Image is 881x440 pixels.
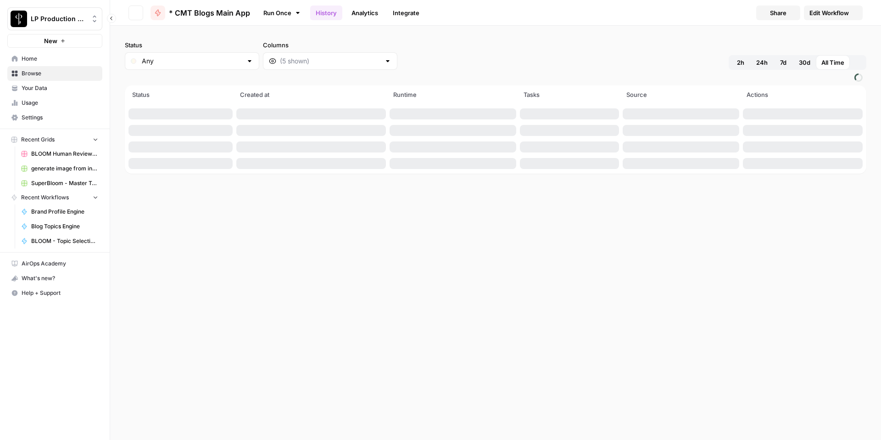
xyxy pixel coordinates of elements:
a: Blog Topics Engine [17,219,102,234]
th: Created at [234,85,388,106]
span: Blog Topics Engine [31,222,98,231]
span: Brand Profile Engine [31,208,98,216]
span: 7d [780,58,786,67]
input: (5 shown) [280,56,380,66]
div: What's new? [8,271,102,285]
th: Status [127,85,234,106]
th: Source [621,85,741,106]
a: BLOOM - Topic Selection w/neighborhood [v2] [17,234,102,248]
span: Recent Workflows [21,193,69,202]
span: LP Production Workloads [31,14,86,23]
input: Any [142,56,242,66]
span: BLOOM - Topic Selection w/neighborhood [v2] [31,237,98,245]
a: Usage [7,96,102,110]
span: Edit Workflow [809,8,849,17]
span: 2h [737,58,744,67]
span: AirOps Academy [22,259,98,268]
th: Tasks [518,85,621,106]
button: What's new? [7,271,102,286]
a: SuperBloom - Master Topic List [17,176,102,191]
span: Settings [22,113,98,122]
span: Help + Support [22,289,98,297]
a: Home [7,51,102,66]
a: Run Once [257,5,307,21]
span: Browse [22,69,98,78]
span: 30d [799,58,810,67]
span: generate image from input image (copyright tests) duplicate Grid [31,164,98,173]
a: Your Data [7,81,102,96]
span: 24h [756,58,768,67]
span: BLOOM Human Review (ver2) [31,150,98,158]
button: Share [756,6,800,20]
span: Your Data [22,84,98,92]
a: AirOps Academy [7,256,102,271]
button: 30d [793,55,816,70]
span: All Time [821,58,844,67]
a: Brand Profile Engine [17,204,102,219]
span: Usage [22,99,98,107]
button: New [7,34,102,48]
button: Recent Workflows [7,191,102,204]
button: 2h [730,55,751,70]
a: BLOOM Human Review (ver2) [17,147,102,161]
button: Help + Support [7,286,102,300]
th: Runtime [388,85,518,106]
span: Recent Grids [21,135,55,144]
a: Analytics [346,6,384,20]
a: Edit Workflow [804,6,863,20]
button: 24h [751,55,773,70]
a: Browse [7,66,102,81]
a: generate image from input image (copyright tests) duplicate Grid [17,161,102,176]
button: Recent Grids [7,133,102,147]
a: Settings [7,110,102,125]
a: History [310,6,342,20]
th: Actions [741,85,864,106]
a: * CMT Blogs Main App [151,6,250,20]
span: * CMT Blogs Main App [169,7,250,18]
label: Status [125,40,259,50]
img: LP Production Workloads Logo [11,11,27,27]
button: 7d [773,55,793,70]
a: Integrate [387,6,425,20]
span: Home [22,55,98,63]
span: New [44,36,57,45]
button: Workspace: LP Production Workloads [7,7,102,30]
span: SuperBloom - Master Topic List [31,179,98,187]
label: Columns [263,40,397,50]
span: Share [770,8,786,17]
